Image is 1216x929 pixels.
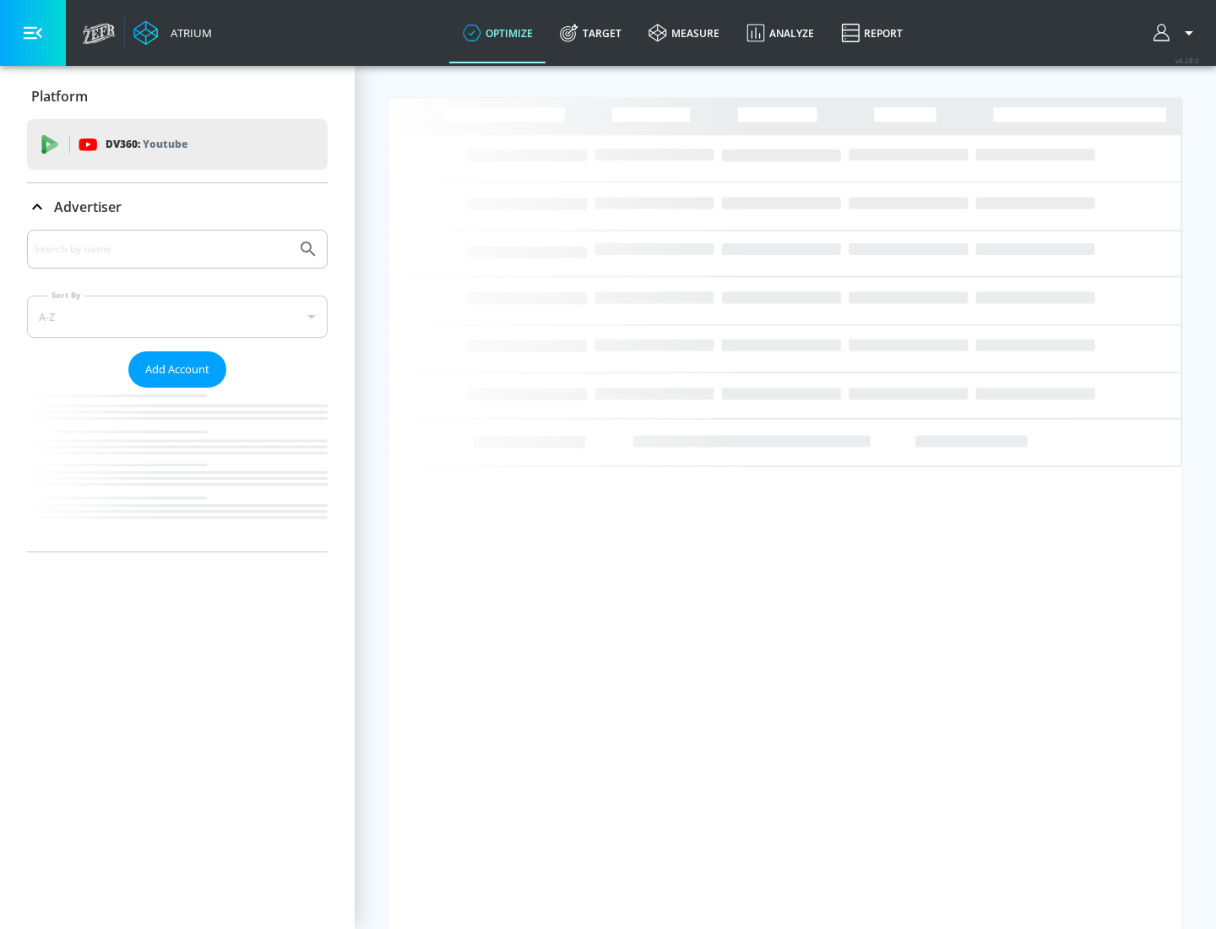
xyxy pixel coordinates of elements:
[449,3,546,63] a: optimize
[164,25,212,41] div: Atrium
[128,351,226,388] button: Add Account
[546,3,635,63] a: Target
[143,135,187,153] p: Youtube
[27,183,328,231] div: Advertiser
[27,119,328,170] div: DV360: Youtube
[34,238,290,260] input: Search by name
[145,360,209,379] span: Add Account
[54,198,122,216] p: Advertiser
[27,230,328,551] div: Advertiser
[27,296,328,338] div: A-Z
[828,3,916,63] a: Report
[27,73,328,120] div: Platform
[106,135,187,154] p: DV360:
[27,388,328,551] nav: list of Advertiser
[733,3,828,63] a: Analyze
[31,87,88,106] p: Platform
[133,20,212,46] a: Atrium
[48,290,84,301] label: Sort By
[635,3,733,63] a: measure
[1175,56,1199,65] span: v 4.28.0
